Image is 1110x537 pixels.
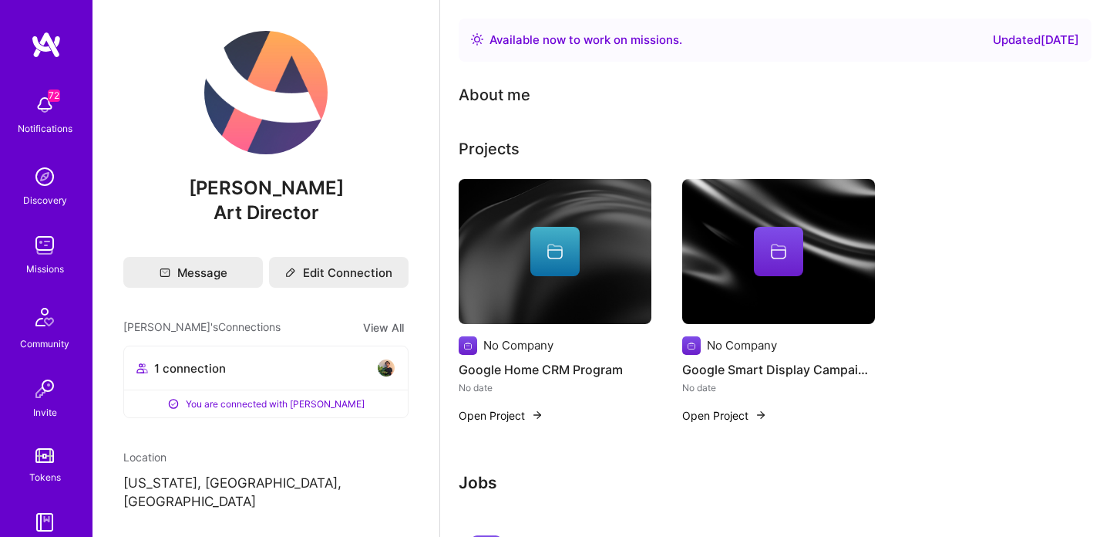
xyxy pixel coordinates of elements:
button: View All [358,319,409,336]
h4: Google Home CRM Program [459,360,651,380]
div: No date [459,380,651,396]
i: icon Collaborator [136,363,148,374]
img: arrow-right [531,409,543,421]
img: bell [29,89,60,120]
img: arrow-right [755,409,767,421]
img: avatar [377,359,395,377]
div: Missions [26,261,64,277]
h4: Google Smart Display Campaigns [682,360,875,380]
img: logo [31,31,62,59]
img: cover [459,179,651,324]
img: tokens [35,448,54,463]
i: icon Mail [160,267,170,278]
p: [US_STATE], [GEOGRAPHIC_DATA], [GEOGRAPHIC_DATA] [123,475,409,512]
span: You are connected with [PERSON_NAME] [186,396,365,412]
div: No Company [483,337,553,353]
div: No Company [707,337,777,353]
span: [PERSON_NAME]'s Connections [123,319,281,336]
img: Availability [471,33,483,46]
img: Invite [29,373,60,404]
button: Edit Connection [269,257,409,288]
div: Tokens [29,469,61,485]
button: Message [123,257,263,288]
span: 1 connection [154,360,226,377]
div: About me [459,83,530,106]
div: Notifications [18,120,72,137]
i: icon ConnectedPositive [167,398,180,410]
div: Available now to work on missions . [489,31,682,49]
img: Community [26,299,63,336]
img: User Avatar [204,31,328,154]
img: teamwork [29,230,60,261]
button: 1 connectionavatarYou are connected with [PERSON_NAME] [123,346,409,418]
span: [PERSON_NAME] [123,177,409,200]
div: Discovery [23,192,67,208]
div: Projects [459,137,520,160]
div: No date [682,380,875,396]
img: cover [682,179,875,324]
img: discovery [29,161,60,192]
span: Art Director [214,201,319,224]
i: icon Edit [285,267,296,278]
img: Company logo [459,336,477,355]
button: Open Project [459,407,543,424]
div: Community [20,336,69,352]
div: Location [123,449,409,465]
div: Updated [DATE] [993,31,1079,49]
h3: Jobs [459,473,1060,492]
div: Invite [33,404,57,420]
img: Company logo [682,336,701,355]
span: 72 [48,89,60,102]
button: Open Project [682,407,767,424]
